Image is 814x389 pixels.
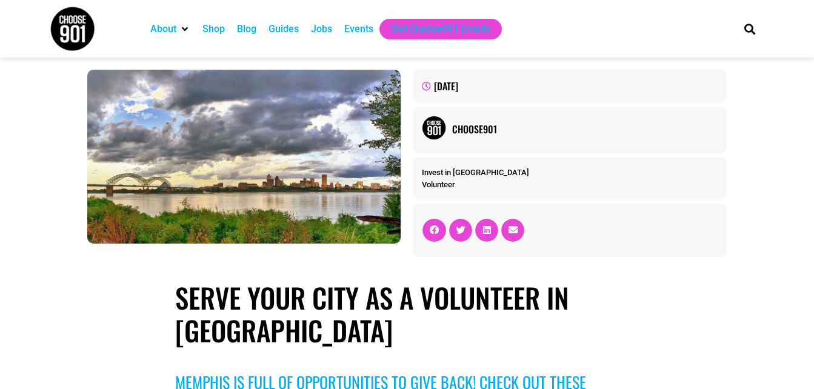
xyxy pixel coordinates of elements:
a: Volunteer [422,180,455,189]
div: Share on linkedin [475,219,498,242]
div: Share on email [501,219,524,242]
div: Search [739,19,759,39]
nav: Main nav [144,19,724,39]
time: [DATE] [434,79,458,93]
div: Share on twitter [449,219,472,242]
a: Blog [237,22,256,36]
a: Choose901 [452,122,717,136]
a: Guides [269,22,299,36]
a: Events [344,22,373,36]
div: Share on facebook [422,219,445,242]
a: About [150,22,176,36]
div: About [144,19,196,39]
a: Shop [202,22,225,36]
a: Get Choose901 Emails [392,22,490,36]
a: Jobs [311,22,332,36]
h1: Serve Your City as a Volunteer in [GEOGRAPHIC_DATA] [175,281,639,347]
a: Invest in [GEOGRAPHIC_DATA] [422,168,529,177]
img: Picture of Choose901 [422,116,446,140]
